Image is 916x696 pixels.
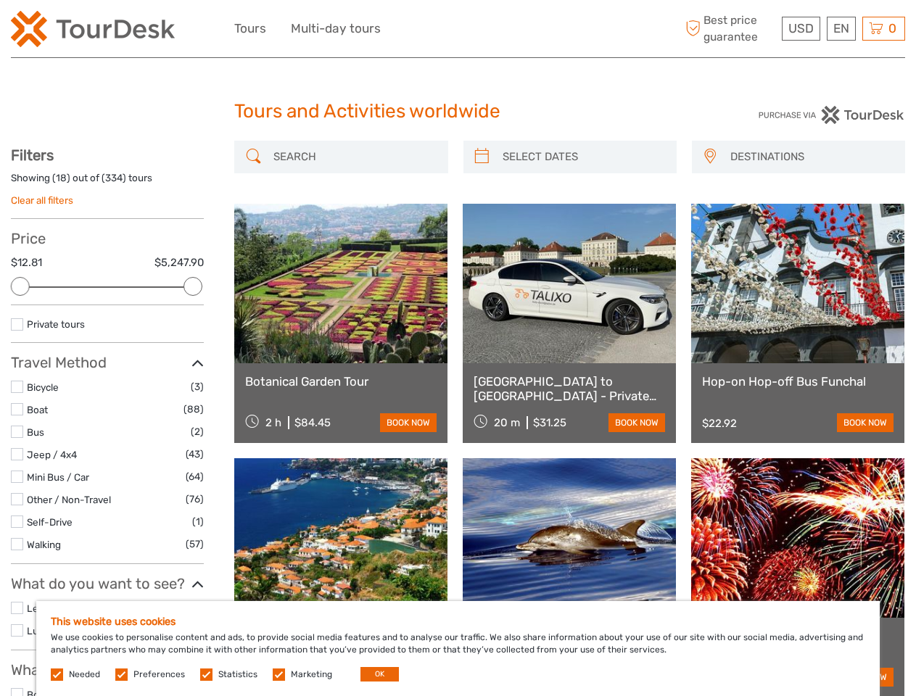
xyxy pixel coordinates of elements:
[36,601,880,696] div: We use cookies to personalise content and ads, to provide social media features and to analyse ou...
[360,667,399,681] button: OK
[27,539,61,550] a: Walking
[533,416,566,429] div: $31.25
[268,144,440,170] input: SEARCH
[886,21,899,36] span: 0
[11,575,204,592] h3: What do you want to see?
[758,106,905,124] img: PurchaseViaTourDesk.png
[27,449,77,460] a: Jeep / 4x4
[497,144,669,170] input: SELECT DATES
[11,146,54,164] strong: Filters
[186,536,204,552] span: (57)
[11,354,204,371] h3: Travel Method
[608,413,665,432] a: book now
[788,21,814,36] span: USD
[234,18,266,39] a: Tours
[11,194,73,206] a: Clear all filters
[186,468,204,485] span: (64)
[11,230,204,247] h3: Price
[167,22,184,40] button: Open LiveChat chat widget
[380,413,437,432] a: book now
[51,616,865,628] h5: This website uses cookies
[27,426,44,438] a: Bus
[154,255,204,270] label: $5,247.90
[11,11,175,47] img: 2254-3441b4b5-4e5f-4d00-b396-31f1d84a6ebf_logo_small.png
[11,661,204,679] h3: What do you want to do?
[27,404,48,415] a: Boat
[183,401,204,418] span: (88)
[494,416,520,429] span: 20 m
[682,12,778,44] span: Best price guarantee
[27,516,73,528] a: Self-Drive
[11,255,42,270] label: $12.81
[702,374,894,389] a: Hop-on Hop-off Bus Funchal
[56,171,67,185] label: 18
[185,600,204,616] span: (36)
[133,668,185,681] label: Preferences
[27,381,59,393] a: Bicycle
[186,491,204,507] span: (76)
[186,446,204,463] span: (43)
[827,17,856,41] div: EN
[11,171,204,194] div: Showing ( ) out of ( ) tours
[702,417,737,430] div: $22.92
[27,471,89,483] a: Mini Bus / Car
[191,378,204,395] span: (3)
[837,413,894,432] a: book now
[234,100,682,123] h1: Tours and Activities worldwide
[265,416,281,429] span: 2 h
[20,25,164,37] p: We're away right now. Please check back later!
[218,668,257,681] label: Statistics
[27,318,85,330] a: Private tours
[724,145,898,169] button: DESTINATIONS
[105,171,123,185] label: 334
[69,668,100,681] label: Needed
[27,602,59,614] a: Levada
[291,18,381,39] a: Multi-day tours
[192,513,204,530] span: (1)
[294,416,331,429] div: $84.45
[27,625,96,637] a: Lunch Included
[291,668,332,681] label: Marketing
[27,494,111,505] a: Other / Non-Travel
[191,423,204,440] span: (2)
[245,374,437,389] a: Botanical Garden Tour
[474,374,665,404] a: [GEOGRAPHIC_DATA] to [GEOGRAPHIC_DATA] - Private Transfer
